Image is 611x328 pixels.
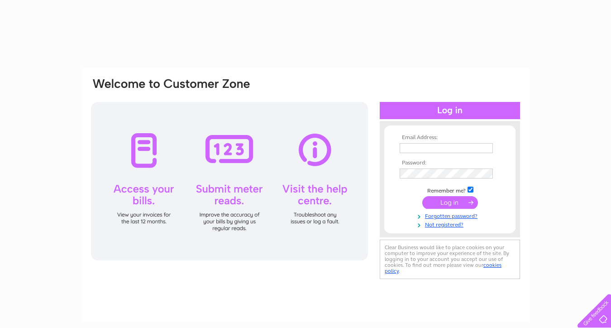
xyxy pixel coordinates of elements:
[380,240,520,279] div: Clear Business would like to place cookies on your computer to improve your experience of the sit...
[397,135,502,141] th: Email Address:
[422,196,478,209] input: Submit
[397,185,502,194] td: Remember me?
[397,160,502,166] th: Password:
[400,220,502,228] a: Not registered?
[385,262,501,274] a: cookies policy
[400,211,502,220] a: Forgotten password?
